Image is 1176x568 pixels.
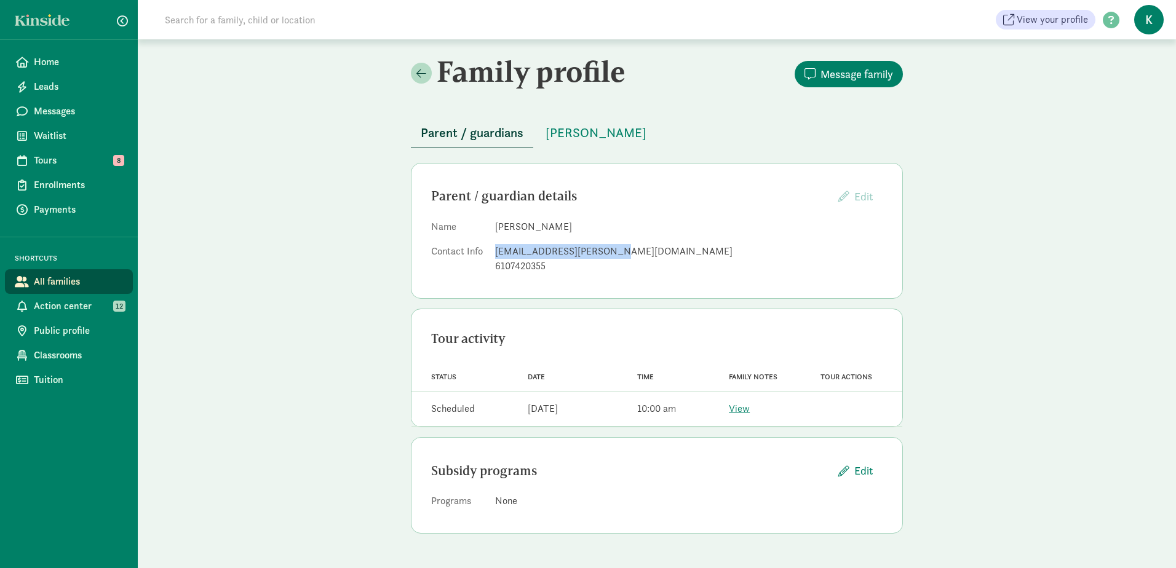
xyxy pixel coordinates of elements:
a: Payments [5,197,133,222]
div: 6107420355 [495,259,883,274]
span: View your profile [1017,12,1088,27]
span: Status [431,373,456,381]
a: Enrollments [5,173,133,197]
span: Waitlist [34,128,123,143]
span: Time [637,373,654,381]
a: Parent / guardians [411,126,533,140]
a: Classrooms [5,343,133,368]
div: Subsidy programs [431,461,828,481]
a: [PERSON_NAME] [536,126,656,140]
span: Classrooms [34,348,123,363]
input: Search for a family, child or location [157,7,503,32]
a: Public profile [5,318,133,343]
span: Public profile [34,323,123,338]
span: Message family [820,66,893,82]
a: Waitlist [5,124,133,148]
button: Parent / guardians [411,118,533,148]
dt: Programs [431,494,485,513]
span: Edit [854,462,873,479]
span: 12 [113,301,125,312]
span: Enrollments [34,178,123,192]
dd: [PERSON_NAME] [495,219,883,234]
span: [PERSON_NAME] [546,123,646,143]
span: Family notes [729,373,777,381]
a: View your profile [996,10,1095,30]
span: Payments [34,202,123,217]
div: [EMAIL_ADDRESS][PERSON_NAME][DOMAIN_NAME] [495,244,883,259]
div: None [495,494,883,508]
button: Message family [795,61,903,87]
span: Edit [854,189,873,203]
span: K [1134,5,1164,34]
div: Tour activity [431,329,883,349]
h2: Family profile [411,54,654,89]
dt: Name [431,219,485,239]
div: [DATE] [528,401,558,416]
span: Leads [34,79,123,94]
a: Action center 12 [5,294,133,318]
span: Parent / guardians [421,123,523,143]
button: Edit [828,183,883,210]
span: Tuition [34,373,123,387]
span: All families [34,274,123,289]
span: Home [34,55,123,69]
a: Messages [5,99,133,124]
iframe: Chat Widget [1114,509,1176,568]
a: Tours 8 [5,148,133,173]
span: Tour actions [820,373,872,381]
div: 10:00 am [637,401,676,416]
button: Edit [828,457,883,484]
a: Home [5,50,133,74]
dt: Contact Info [431,244,485,278]
span: 8 [113,155,124,166]
div: Parent / guardian details [431,186,828,206]
span: Date [528,373,545,381]
div: Scheduled [431,401,475,416]
a: View [729,402,750,415]
button: [PERSON_NAME] [536,118,656,148]
span: Messages [34,104,123,119]
a: All families [5,269,133,294]
span: Action center [34,299,123,314]
span: Tours [34,153,123,168]
a: Tuition [5,368,133,392]
a: Leads [5,74,133,99]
